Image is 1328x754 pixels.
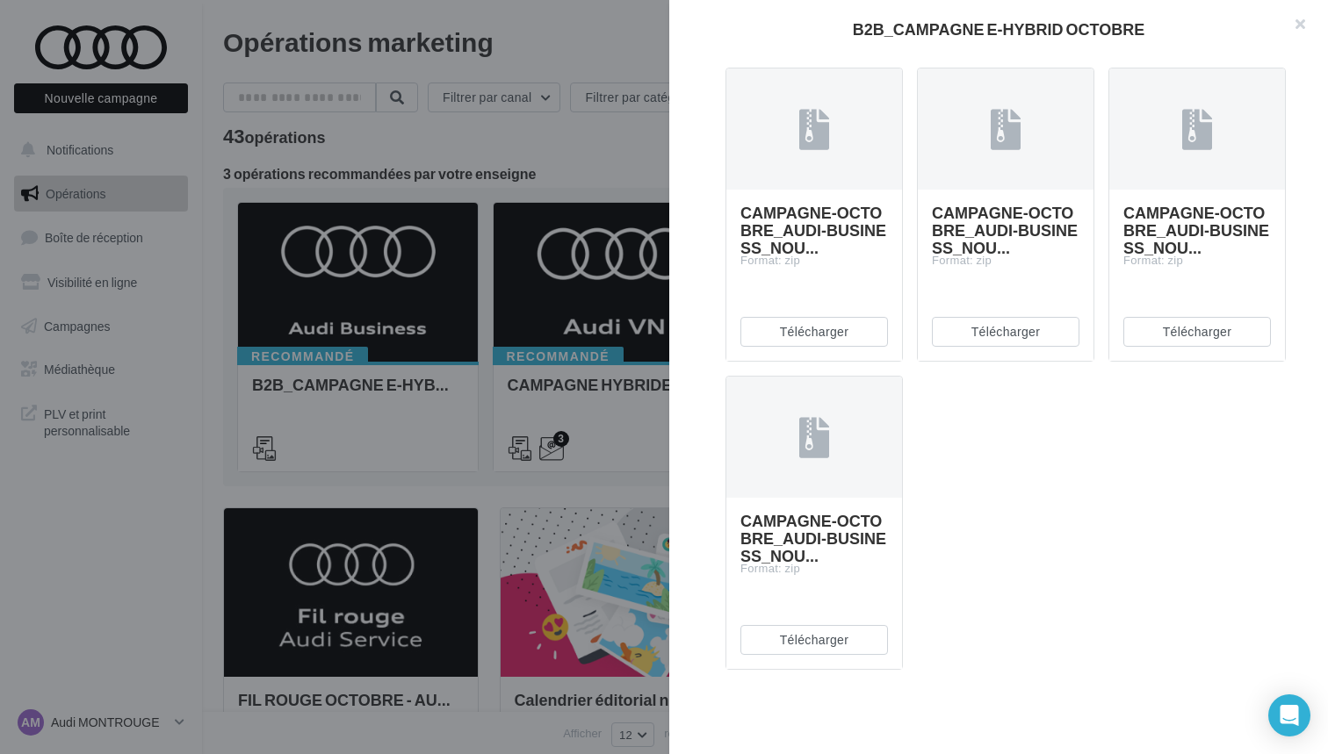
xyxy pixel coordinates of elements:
[932,317,1079,347] button: Télécharger
[1123,253,1271,269] div: Format: zip
[740,625,888,655] button: Télécharger
[1123,203,1269,257] span: CAMPAGNE-OCTOBRE_AUDI-BUSINESS_NOU...
[697,21,1300,37] div: B2B_CAMPAGNE E-HYBRID OCTOBRE
[932,203,1078,257] span: CAMPAGNE-OCTOBRE_AUDI-BUSINESS_NOU...
[932,253,1079,269] div: Format: zip
[740,561,888,577] div: Format: zip
[1268,694,1310,736] div: Open Intercom Messenger
[740,203,886,257] span: CAMPAGNE-OCTOBRE_AUDI-BUSINESS_NOU...
[740,511,886,565] span: CAMPAGNE-OCTOBRE_AUDI-BUSINESS_NOU...
[1123,317,1271,347] button: Télécharger
[740,317,888,347] button: Télécharger
[740,253,888,269] div: Format: zip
